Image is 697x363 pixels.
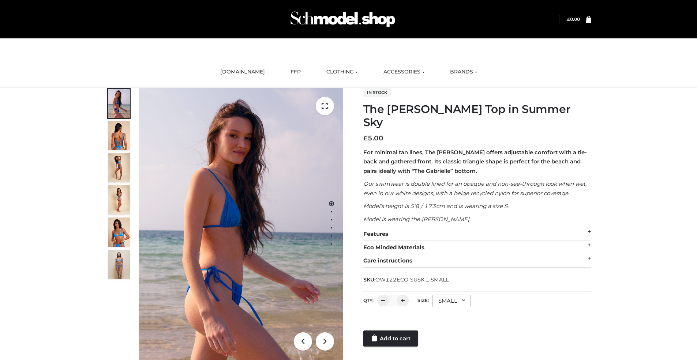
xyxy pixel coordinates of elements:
[363,103,591,129] h1: The [PERSON_NAME] Top in Summer Sky
[285,64,306,80] a: FFP
[363,134,368,142] span: £
[108,121,130,150] img: 5.Alex-top_CN-1-1_1-1.jpg
[108,250,130,279] img: SSVC.jpg
[108,89,130,118] img: 1.Alex-top_SS-1_4464b1e7-c2c9-4e4b-a62c-58381cd673c0-1.jpg
[108,218,130,247] img: 2.Alex-top_CN-1-1-2.jpg
[363,149,587,174] strong: For minimal tan lines, The [PERSON_NAME] offers adjustable comfort with a tie-back and gathered f...
[567,16,580,22] a: £0.00
[139,88,343,360] img: 1.Alex-top_SS-1_4464b1e7-c2c9-4e4b-a62c-58381cd673c0 (1)
[567,16,580,22] bdi: 0.00
[108,153,130,182] img: 4.Alex-top_CN-1-1-2.jpg
[363,254,591,268] div: Care instructions
[363,330,418,347] a: Add to cart
[363,134,383,142] bdi: 5.00
[363,180,587,197] em: Our swimwear is double lined for an opaque and non-see-through look when wet, even in our white d...
[363,227,591,241] div: Features
[363,241,591,254] div: Eco Minded Materials
[288,5,398,34] img: Schmodel Admin 964
[363,298,374,303] label: QTY:
[108,185,130,215] img: 3.Alex-top_CN-1-1-2.jpg
[363,88,391,97] span: In stock
[215,64,270,80] a: [DOMAIN_NAME]
[417,298,429,303] label: Size:
[363,203,509,209] em: Model’s height is 5’8 / 173cm and is wearing a size S.
[375,276,449,283] span: OW122ECO-SUSK-_-SMALL
[363,216,469,223] em: Model is wearing the [PERSON_NAME]
[321,64,363,80] a: CLOTHING
[445,64,483,80] a: BRANDS
[432,295,471,307] div: SMALL
[363,275,449,284] span: SKU:
[378,64,430,80] a: ACCESSORIES
[567,16,570,22] span: £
